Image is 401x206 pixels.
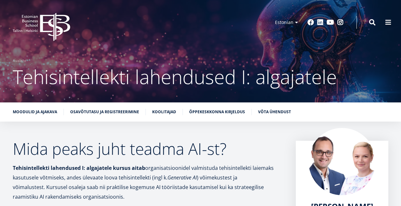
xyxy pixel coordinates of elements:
h2: Mida peaks juht teadma AI-st? [13,141,283,157]
a: Võta ühendust [258,109,291,115]
a: Õppekeskkonna kirjeldus [189,109,245,115]
a: Youtube [327,19,334,26]
em: Generative AI [167,174,197,181]
a: Koolitajad [152,109,176,115]
p: organisatsioonidel valmistuda tehisintellekti laiemaks kasutusele võtmiseks, andes ülevaate loova... [13,163,283,202]
img: Kristiina Tuisk ja Jarmo Tuisk, EBSi Tehisintellekti programmide koolitajad [308,128,375,195]
strong: Tehisintellekti lahendused I: algajatele kursus aitab [13,164,145,171]
a: Moodulid ja ajakava [13,109,57,115]
a: Facebook [308,19,314,26]
a: Osavõtutasu ja registreerimine [70,109,139,115]
a: Linkedin [317,19,323,26]
a: Instagram [337,19,344,26]
a: Avaleht [13,58,26,64]
span: Tehisintellekti lahendused I: algajatele [13,64,337,90]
